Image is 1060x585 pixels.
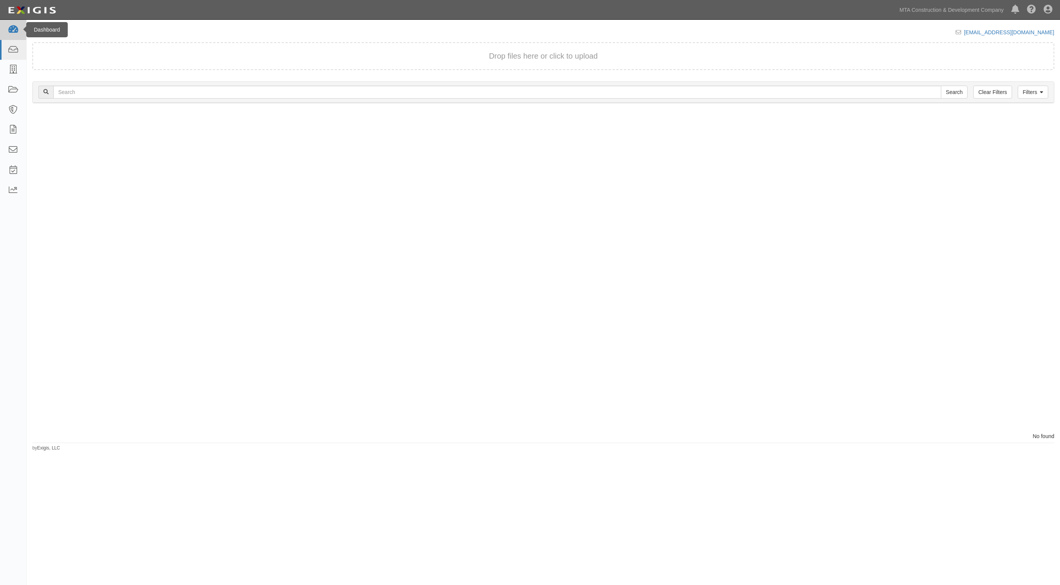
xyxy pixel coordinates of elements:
input: Search [53,86,941,99]
img: logo-5460c22ac91f19d4615b14bd174203de0afe785f0fc80cf4dbbc73dc1793850b.png [6,3,58,17]
a: MTA Construction & Development Company [896,2,1007,18]
a: Exigis, LLC [37,445,60,451]
small: by [32,445,60,451]
button: Drop files here or click to upload [489,51,598,62]
a: Filters [1018,86,1048,99]
div: No found [27,432,1060,440]
input: Search [941,86,968,99]
div: Dashboard [26,22,68,37]
i: Help Center - Complianz [1027,5,1036,14]
a: [EMAIL_ADDRESS][DOMAIN_NAME] [964,29,1054,35]
a: Clear Filters [973,86,1012,99]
